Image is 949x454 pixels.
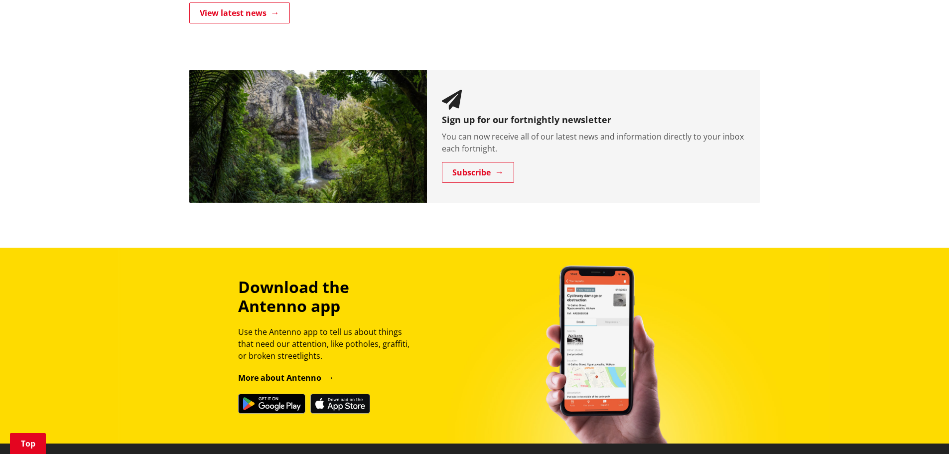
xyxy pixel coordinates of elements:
a: View latest news [189,2,290,23]
a: More about Antenno [238,372,334,383]
img: Download on the App Store [310,394,370,414]
a: Subscribe [442,162,514,183]
a: Top [10,433,46,454]
h3: Download the Antenno app [238,278,418,316]
img: Get it on Google Play [238,394,305,414]
p: Use the Antenno app to tell us about things that need our attention, like potholes, graffiti, or ... [238,326,418,362]
img: Newsletter banner [189,70,427,203]
p: You can now receive all of our latest news and information directly to your inbox each fortnight. [442,131,745,154]
h3: Sign up for our fortnightly newsletter [442,115,745,126]
iframe: Messenger Launcher [903,412,939,448]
